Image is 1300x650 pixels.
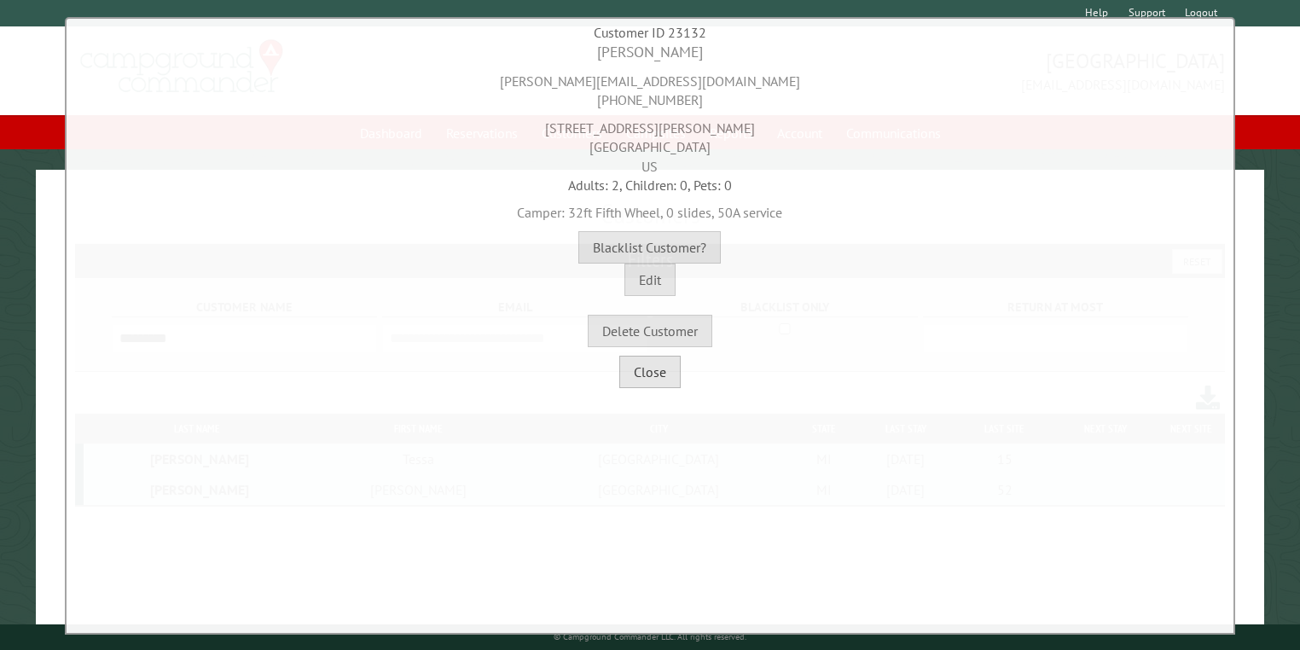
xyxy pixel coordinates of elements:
[71,63,1229,110] div: [PERSON_NAME][EMAIL_ADDRESS][DOMAIN_NAME] [PHONE_NUMBER]
[554,631,746,642] small: © Campground Commander LLC. All rights reserved.
[71,110,1229,176] div: [STREET_ADDRESS][PERSON_NAME] [GEOGRAPHIC_DATA] US
[619,356,681,388] button: Close
[71,42,1229,63] div: [PERSON_NAME]
[71,194,1229,222] div: Camper: 32ft Fifth Wheel, 0 slides, 50A service
[624,264,676,296] button: Edit
[588,315,712,347] button: Delete Customer
[71,176,1229,194] div: Adults: 2, Children: 0, Pets: 0
[578,231,721,264] button: Blacklist Customer?
[71,23,1229,42] div: Customer ID 23132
